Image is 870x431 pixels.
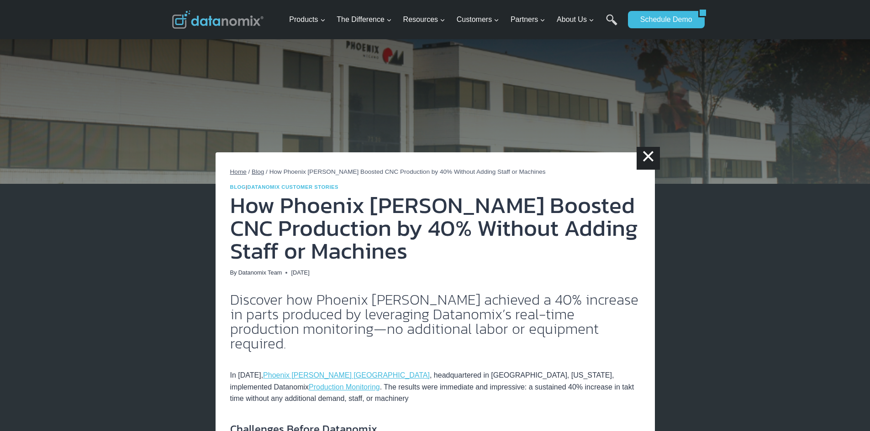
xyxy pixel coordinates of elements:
[269,168,546,175] span: How Phoenix [PERSON_NAME] Boosted CNC Production by 40% Without Adding Staff or Machines
[309,383,380,391] a: Production Monitoring
[337,14,392,26] span: The Difference
[557,14,594,26] span: About Us
[230,184,246,190] a: Blog
[291,268,309,277] time: [DATE]
[263,371,430,379] a: Phoenix [PERSON_NAME] [GEOGRAPHIC_DATA]
[252,168,264,175] a: Blog
[289,14,325,26] span: Products
[230,358,640,405] p: In [DATE], , headquartered in [GEOGRAPHIC_DATA], [US_STATE], implemented Datanomix . The results ...
[248,184,339,190] a: Datanomix Customer Stories
[266,168,268,175] span: /
[172,10,264,29] img: Datanomix
[230,194,640,262] h1: How Phoenix [PERSON_NAME] Boosted CNC Production by 40% Without Adding Staff or Machines
[230,292,640,351] h2: Discover how Phoenix [PERSON_NAME] achieved a 40% increase in parts produced by leveraging Datano...
[457,14,499,26] span: Customers
[637,147,659,170] a: ×
[230,167,640,177] nav: Breadcrumbs
[403,14,445,26] span: Resources
[628,11,698,28] a: Schedule Demo
[230,268,237,277] span: By
[606,14,617,35] a: Search
[248,168,250,175] span: /
[285,5,623,35] nav: Primary Navigation
[238,269,282,276] a: Datanomix Team
[230,184,339,190] span: |
[230,168,247,175] a: Home
[511,14,545,26] span: Partners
